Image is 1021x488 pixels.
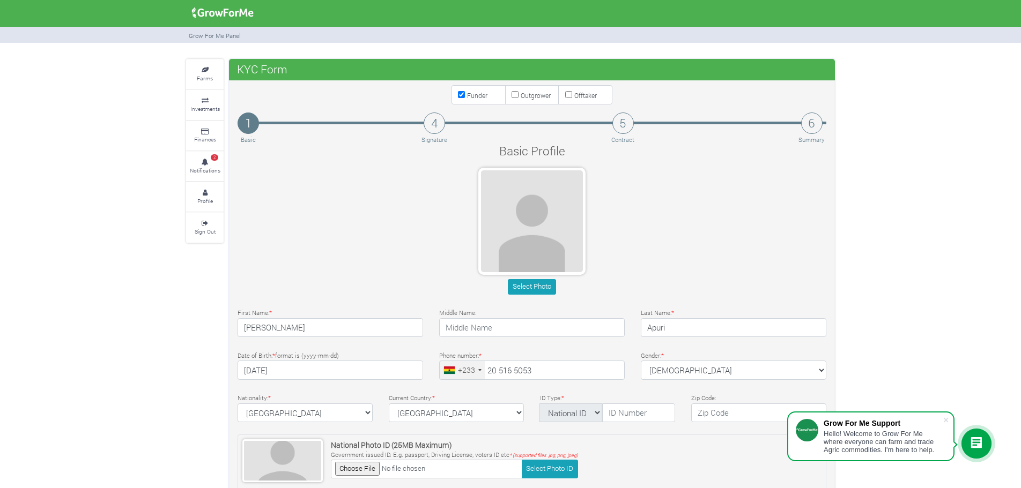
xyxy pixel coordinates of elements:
[234,58,290,80] span: KYC Form
[612,112,634,134] h4: 5
[641,351,664,361] label: Gender:
[801,112,823,134] h4: 6
[641,309,674,318] label: Last Name:
[439,351,482,361] label: Phone number:
[824,430,943,454] div: Hello! Welcome to Grow For Me where everyone can farm and trade Agric commodities. I'm here to help.
[239,136,257,145] p: Basic
[512,91,519,98] input: Outgrower
[540,394,564,403] label: ID Type:
[824,419,943,427] div: Grow For Me Support
[389,394,435,403] label: Current Country:
[186,59,224,89] a: Farms
[424,112,445,134] h4: 4
[238,309,272,318] label: First Name:
[373,144,691,158] h4: Basic Profile
[331,451,578,460] p: Government issued ID. E.g. passport, Driving License, voters ID etc
[509,452,578,458] i: * (supported files .jpg, png, jpeg)
[691,394,716,403] label: Zip Code:
[602,403,675,423] input: ID Number
[188,2,257,24] img: growforme image
[641,318,826,337] input: Last Name
[186,90,224,119] a: Investments
[238,361,423,380] input: Type Date of Birth (YYYY-MM-DD)
[238,394,271,403] label: Nationality:
[190,105,220,112] small: Investments
[439,318,625,337] input: Middle Name
[195,228,216,235] small: Sign Out
[798,136,825,145] p: Summary
[467,91,487,100] small: Funder
[186,182,224,212] a: Profile
[197,197,213,205] small: Profile
[508,279,556,295] button: Select Photo
[574,91,597,100] small: Offtaker
[611,136,634,145] p: Contract
[691,403,826,423] input: Zip Code
[331,440,452,450] strong: National Photo ID (25MB Maximum)
[186,121,224,151] a: Finances
[190,167,220,174] small: Notifications
[458,364,475,376] div: +233
[521,91,551,100] small: Outgrower
[565,91,572,98] input: Offtaker
[421,136,447,145] p: Signature
[189,32,241,40] small: Grow For Me Panel
[211,154,218,161] span: 2
[238,112,259,134] h4: 1
[194,136,216,143] small: Finances
[522,460,578,478] button: Select Photo ID
[186,213,224,242] a: Sign Out
[186,152,224,181] a: 2 Notifications
[197,74,213,82] small: Farms
[440,361,485,379] div: Ghana (Gaana): +233
[238,112,259,145] a: 1 Basic
[439,361,625,380] input: Phone Number
[238,351,339,361] label: Date of Birth: format is (yyyy-mm-dd)
[238,318,423,337] input: First Name
[439,309,476,318] label: Middle Name:
[458,91,465,98] input: Funder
